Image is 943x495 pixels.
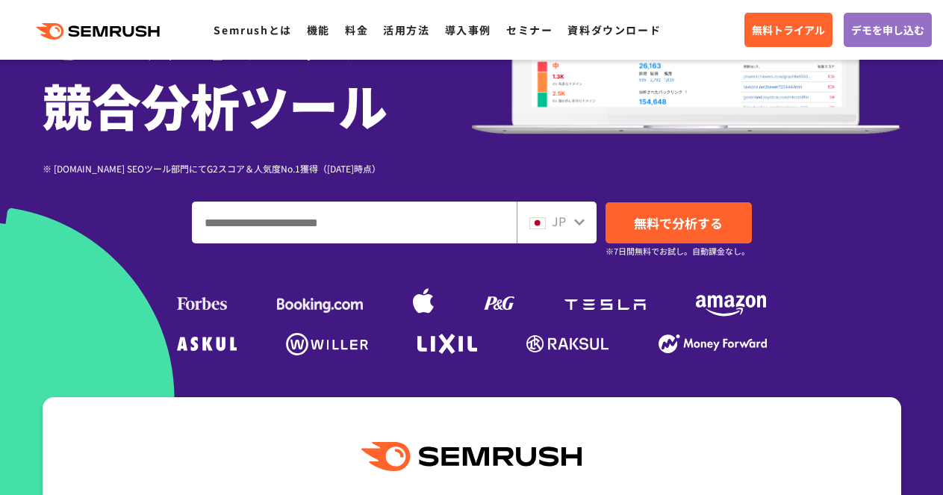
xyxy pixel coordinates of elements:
[43,161,472,175] div: ※ [DOMAIN_NAME] SEOツール部門にてG2スコア＆人気度No.1獲得（[DATE]時点）
[744,13,832,47] a: 無料トライアル
[361,442,581,471] img: Semrush
[214,22,291,37] a: Semrushとは
[445,22,491,37] a: 導入事例
[752,22,825,38] span: 無料トライアル
[844,13,932,47] a: デモを申し込む
[567,22,661,37] a: 資料ダウンロード
[345,22,368,37] a: 料金
[383,22,429,37] a: 活用方法
[606,244,750,258] small: ※7日間無料でお試し。自動課金なし。
[193,202,516,243] input: ドメイン、キーワードまたはURLを入力してください
[506,22,553,37] a: セミナー
[851,22,924,38] span: デモを申し込む
[552,212,566,230] span: JP
[307,22,330,37] a: 機能
[43,1,472,139] h1: オールインワン 競合分析ツール
[634,214,723,232] span: 無料で分析する
[606,202,752,243] a: 無料で分析する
